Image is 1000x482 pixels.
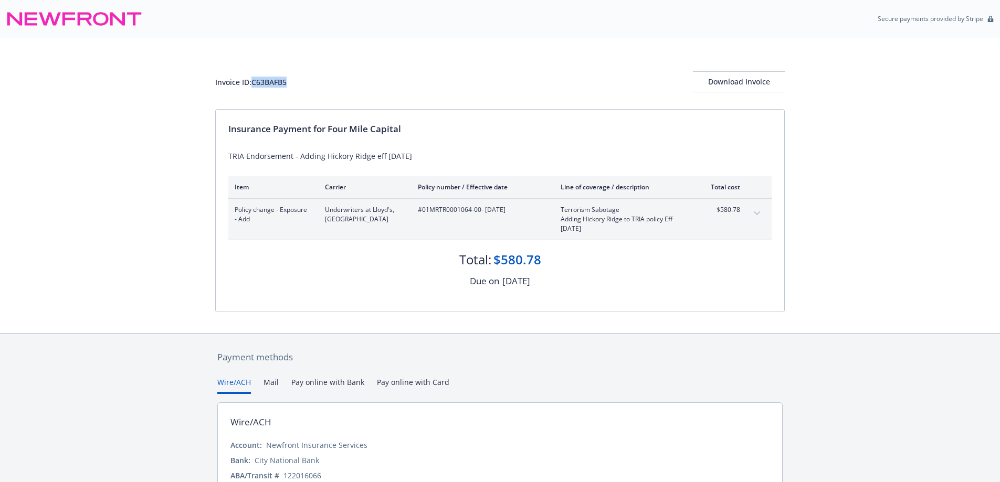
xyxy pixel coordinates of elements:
[283,470,321,481] div: 122016066
[230,455,250,466] div: Bank:
[217,350,783,364] div: Payment methods
[701,183,740,191] div: Total cost
[228,199,772,240] div: Policy change - Exposure - AddUnderwriters at Lloyd's, [GEOGRAPHIC_DATA]#01MRTR0001064-00- [DATE]...
[235,205,308,224] span: Policy change - Exposure - Add
[325,183,401,191] div: Carrier
[235,183,308,191] div: Item
[470,274,499,288] div: Due on
[291,377,364,394] button: Pay online with Bank
[561,205,684,215] span: Terrorism Sabotage
[230,440,262,451] div: Account:
[325,205,401,224] span: Underwriters at Lloyd's, [GEOGRAPHIC_DATA]
[228,151,772,162] div: TRIA Endorsement - Adding Hickory Ridge eff [DATE]
[878,14,983,23] p: Secure payments provided by Stripe
[264,377,279,394] button: Mail
[561,183,684,191] div: Line of coverage / description
[701,205,740,215] span: $580.78
[693,71,785,92] button: Download Invoice
[230,415,271,429] div: Wire/ACH
[266,440,367,451] div: Newfront Insurance Services
[749,205,765,222] button: expand content
[230,470,279,481] div: ABA/Transit #
[493,251,541,269] div: $580.78
[693,72,785,92] div: Download Invoice
[561,215,684,233] span: Adding Hickory Ridge to TRIA policy Eff [DATE]
[255,455,319,466] div: City National Bank
[502,274,530,288] div: [DATE]
[217,377,251,394] button: Wire/ACH
[418,205,544,215] span: #01MRTR0001064-00 - [DATE]
[377,377,449,394] button: Pay online with Card
[561,205,684,233] span: Terrorism SabotageAdding Hickory Ridge to TRIA policy Eff [DATE]
[215,77,287,88] div: Invoice ID: C63BAFB5
[228,122,772,136] div: Insurance Payment for Four Mile Capital
[459,251,491,269] div: Total:
[418,183,544,191] div: Policy number / Effective date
